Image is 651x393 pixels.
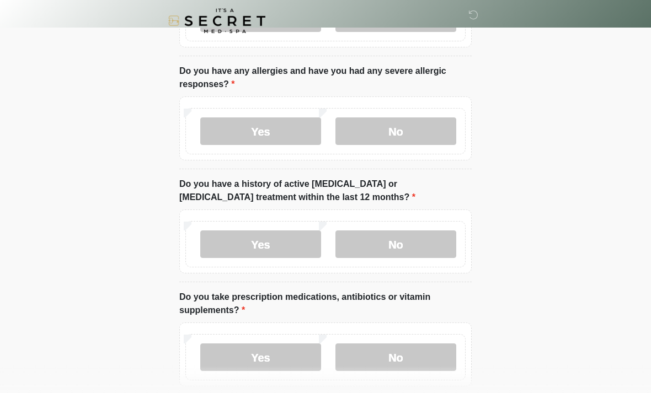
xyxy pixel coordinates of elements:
label: No [335,117,456,145]
label: Yes [200,343,321,371]
label: Do you have a history of active [MEDICAL_DATA] or [MEDICAL_DATA] treatment within the last 12 mon... [179,177,472,204]
label: Do you have any allergies and have you had any severe allergic responses? [179,64,472,91]
label: Yes [200,117,321,145]
label: Yes [200,230,321,258]
label: No [335,343,456,371]
img: It's A Secret Med Spa Logo [168,8,265,33]
label: No [335,230,456,258]
label: Do you take prescription medications, antibiotics or vitamin supplements? [179,290,472,317]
